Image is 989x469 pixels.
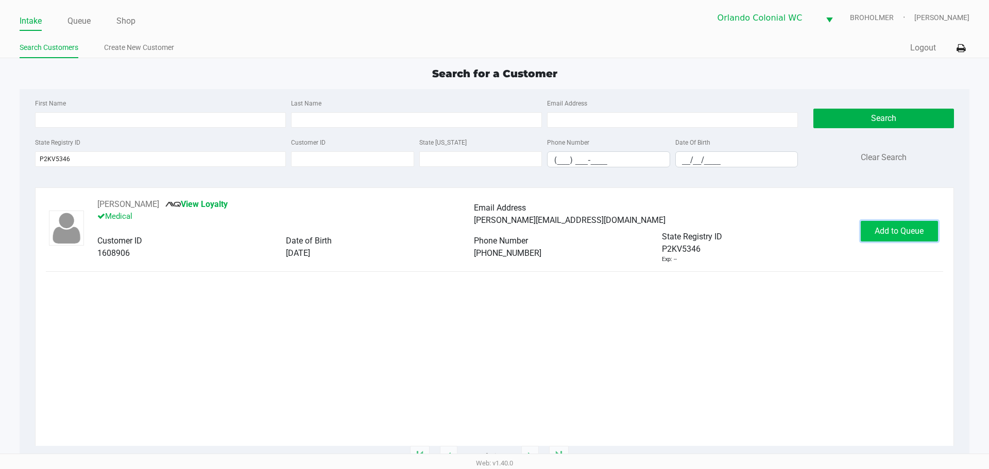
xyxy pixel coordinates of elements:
[662,232,722,241] span: State Registry ID
[116,14,135,28] a: Shop
[662,255,677,264] div: Exp: --
[97,248,130,258] span: 1608906
[474,215,666,225] span: [PERSON_NAME][EMAIL_ADDRESS][DOMAIN_NAME]
[549,446,569,466] app-submit-button: Move to last page
[875,226,924,236] span: Add to Queue
[521,446,539,466] app-submit-button: Next
[104,41,174,54] a: Create New Customer
[165,199,228,209] a: View Loyalty
[419,138,467,147] label: State [US_STATE]
[675,151,798,167] kendo-maskedtextbox: Format: MM/DD/YYYY
[662,243,701,255] span: P2KV5346
[910,42,936,54] button: Logout
[548,152,670,168] input: Format: (999) 999-9999
[67,14,91,28] a: Queue
[20,14,42,28] a: Intake
[97,236,142,246] span: Customer ID
[861,221,938,241] button: Add to Queue
[35,138,80,147] label: State Registry ID
[97,211,474,222] p: Medical
[547,99,587,108] label: Email Address
[474,203,526,213] span: Email Address
[97,198,159,211] button: See customer info
[474,248,541,258] span: [PHONE_NUMBER]
[286,248,310,258] span: [DATE]
[291,138,326,147] label: Customer ID
[718,12,813,24] span: Orlando Colonial WC
[813,109,953,128] button: Search
[474,236,528,246] span: Phone Number
[850,12,914,23] span: BROHOLMER
[861,151,907,164] button: Clear Search
[286,236,332,246] span: Date of Birth
[675,138,710,147] label: Date Of Birth
[820,6,839,30] button: Select
[676,152,798,168] input: Format: MM/DD/YYYY
[468,451,511,461] span: 1 - 1 of 1 items
[476,459,513,467] span: Web: v1.40.0
[20,41,78,54] a: Search Customers
[440,446,457,466] app-submit-button: Previous
[547,138,589,147] label: Phone Number
[35,99,66,108] label: First Name
[410,446,430,466] app-submit-button: Move to first page
[432,67,557,80] span: Search for a Customer
[914,12,969,23] span: [PERSON_NAME]
[291,99,321,108] label: Last Name
[547,151,670,167] kendo-maskedtextbox: Format: (999) 999-9999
